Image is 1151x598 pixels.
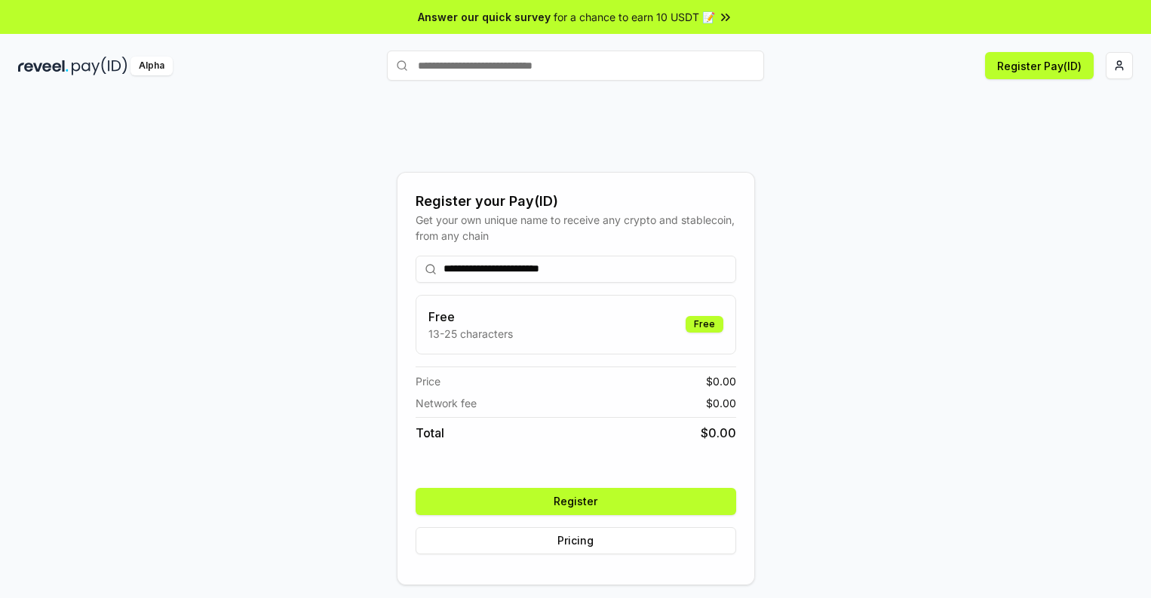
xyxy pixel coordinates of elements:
[418,9,551,25] span: Answer our quick survey
[416,373,440,389] span: Price
[416,527,736,554] button: Pricing
[554,9,715,25] span: for a chance to earn 10 USDT 📝
[416,212,736,244] div: Get your own unique name to receive any crypto and stablecoin, from any chain
[18,57,69,75] img: reveel_dark
[985,52,1094,79] button: Register Pay(ID)
[416,488,736,515] button: Register
[428,326,513,342] p: 13-25 characters
[72,57,127,75] img: pay_id
[428,308,513,326] h3: Free
[706,395,736,411] span: $ 0.00
[706,373,736,389] span: $ 0.00
[416,395,477,411] span: Network fee
[416,191,736,212] div: Register your Pay(ID)
[701,424,736,442] span: $ 0.00
[416,424,444,442] span: Total
[686,316,723,333] div: Free
[130,57,173,75] div: Alpha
